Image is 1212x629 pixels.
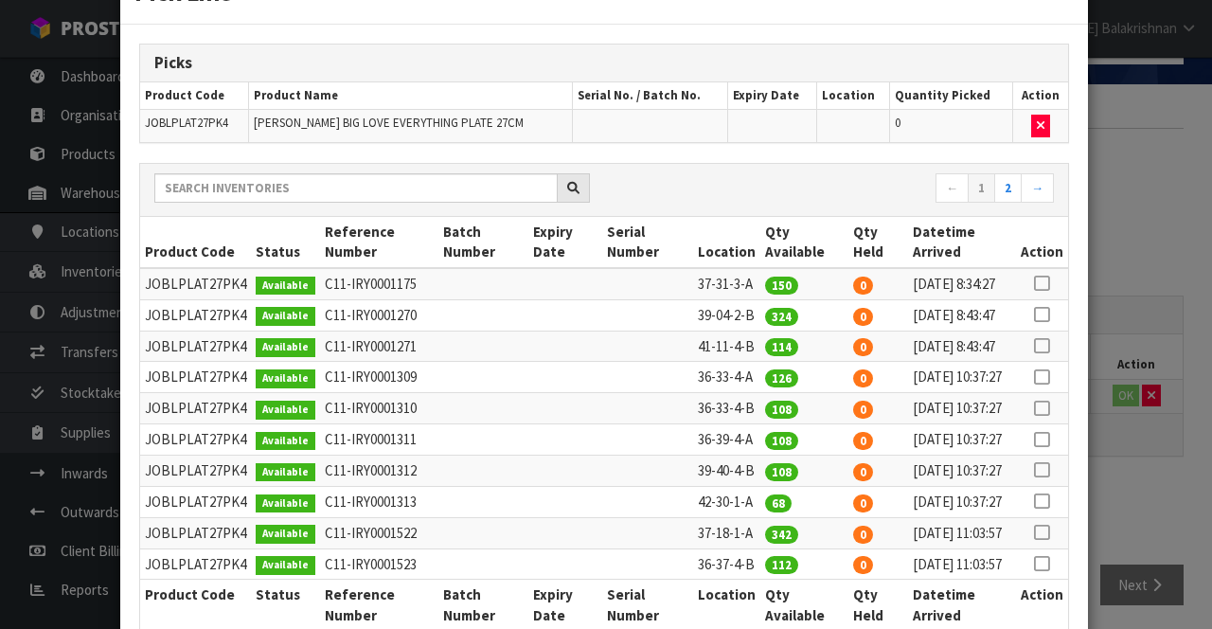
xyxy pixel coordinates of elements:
[256,369,315,388] span: Available
[693,299,760,331] td: 39-04-2-B
[528,217,602,268] th: Expiry Date
[320,299,438,331] td: C11-IRY0001270
[154,54,1054,72] h3: Picks
[908,217,1016,268] th: Datetime Arrived
[320,424,438,456] td: C11-IRY0001311
[154,173,558,203] input: Search inventories
[145,115,228,131] span: JOBLPLAT27PK4
[251,217,320,268] th: Status
[908,331,1016,362] td: [DATE] 8:43:47
[765,526,798,544] span: 342
[693,424,760,456] td: 36-39-4-A
[320,486,438,517] td: C11-IRY0001313
[256,307,315,326] span: Available
[994,173,1022,204] a: 2
[693,548,760,580] td: 36-37-4-B
[140,331,251,362] td: JOBLPLAT27PK4
[693,217,760,268] th: Location
[765,369,798,387] span: 126
[968,173,995,204] a: 1
[140,424,251,456] td: JOBLPLAT27PK4
[140,455,251,486] td: JOBLPLAT27PK4
[908,299,1016,331] td: [DATE] 8:43:47
[848,217,908,268] th: Qty Held
[765,338,798,356] span: 114
[853,556,873,574] span: 0
[765,308,798,326] span: 324
[256,463,315,482] span: Available
[256,556,315,575] span: Available
[908,486,1016,517] td: [DATE] 10:37:27
[602,217,692,268] th: Serial Number
[853,401,873,419] span: 0
[908,268,1016,299] td: [DATE] 8:34:27
[727,82,816,110] th: Expiry Date
[693,393,760,424] td: 36-33-4-B
[816,82,890,110] th: Location
[693,268,760,299] td: 37-31-3-A
[256,432,315,451] span: Available
[895,115,900,131] span: 0
[320,217,438,268] th: Reference Number
[248,82,573,110] th: Product Name
[936,173,969,204] a: ←
[853,308,873,326] span: 0
[908,424,1016,456] td: [DATE] 10:37:27
[1021,173,1054,204] a: →
[256,401,315,420] span: Available
[765,463,798,481] span: 108
[765,556,798,574] span: 112
[693,517,760,548] td: 37-18-1-A
[853,494,873,512] span: 0
[140,82,248,110] th: Product Code
[765,432,798,450] span: 108
[693,486,760,517] td: 42-30-1-A
[618,173,1054,207] nav: Page navigation
[908,393,1016,424] td: [DATE] 10:37:27
[140,548,251,580] td: JOBLPLAT27PK4
[693,362,760,393] td: 36-33-4-A
[760,217,849,268] th: Qty Available
[853,463,873,481] span: 0
[256,525,315,544] span: Available
[693,331,760,362] td: 41-11-4-B
[438,217,528,268] th: Batch Number
[140,299,251,331] td: JOBLPLAT27PK4
[256,494,315,513] span: Available
[765,494,792,512] span: 68
[908,362,1016,393] td: [DATE] 10:37:27
[693,455,760,486] td: 39-40-4-B
[140,517,251,548] td: JOBLPLAT27PK4
[573,82,727,110] th: Serial No. / Batch No.
[908,517,1016,548] td: [DATE] 11:03:57
[140,268,251,299] td: JOBLPLAT27PK4
[853,526,873,544] span: 0
[765,277,798,295] span: 150
[140,217,251,268] th: Product Code
[140,486,251,517] td: JOBLPLAT27PK4
[853,338,873,356] span: 0
[320,517,438,548] td: C11-IRY0001522
[140,393,251,424] td: JOBLPLAT27PK4
[1012,82,1068,110] th: Action
[853,369,873,387] span: 0
[320,393,438,424] td: C11-IRY0001310
[256,277,315,296] span: Available
[320,362,438,393] td: C11-IRY0001309
[320,548,438,580] td: C11-IRY0001523
[765,401,798,419] span: 108
[254,115,524,131] span: [PERSON_NAME] BIG LOVE EVERYTHING PLATE 27CM
[1016,217,1068,268] th: Action
[908,548,1016,580] td: [DATE] 11:03:57
[908,455,1016,486] td: [DATE] 10:37:27
[320,268,438,299] td: C11-IRY0001175
[853,432,873,450] span: 0
[890,82,1013,110] th: Quantity Picked
[140,362,251,393] td: JOBLPLAT27PK4
[320,331,438,362] td: C11-IRY0001271
[320,455,438,486] td: C11-IRY0001312
[853,277,873,295] span: 0
[256,338,315,357] span: Available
